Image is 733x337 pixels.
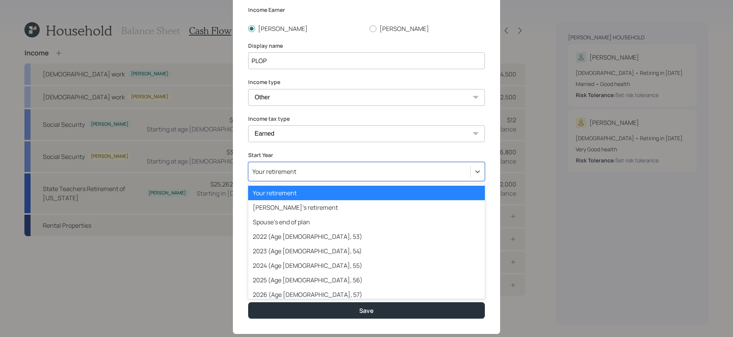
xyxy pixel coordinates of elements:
div: 2022 (Age [DEMOGRAPHIC_DATA], 53) [248,229,485,244]
label: Start Year [248,151,485,159]
div: 2024 (Age [DEMOGRAPHIC_DATA], 55) [248,258,485,273]
label: [PERSON_NAME] [248,24,363,33]
div: 2026 (Age [DEMOGRAPHIC_DATA], 57) [248,287,485,302]
label: Income type [248,78,485,86]
div: Spouse's end of plan [248,215,485,229]
label: Income Earner [248,6,485,14]
div: Save [359,306,374,315]
div: 2025 (Age [DEMOGRAPHIC_DATA], 56) [248,273,485,287]
label: [PERSON_NAME] [370,24,485,33]
div: 2023 (Age [DEMOGRAPHIC_DATA], 54) [248,244,485,258]
label: Display name [248,42,485,50]
div: Your retirement [248,186,485,200]
label: Income tax type [248,115,485,123]
div: [PERSON_NAME]'s retirement [248,200,485,215]
div: Your retirement [252,167,296,176]
button: Save [248,302,485,319]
